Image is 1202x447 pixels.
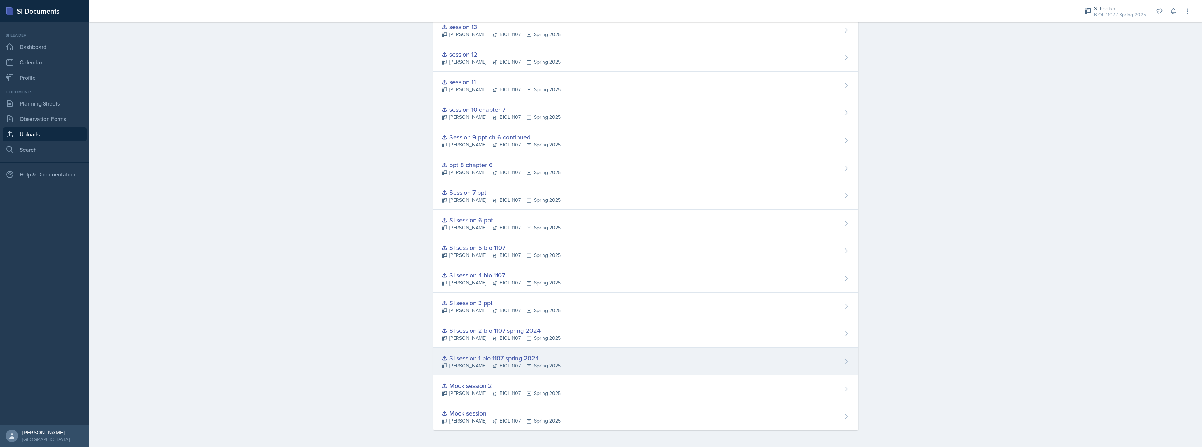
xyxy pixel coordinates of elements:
div: Si leader [1094,4,1146,13]
a: Calendar [3,55,87,69]
a: ppt 8 chapter 6 [PERSON_NAME]BIOL 1107Spring 2025 [433,154,858,182]
div: Documents [3,89,87,95]
a: Profile [3,71,87,85]
a: SI session 3 ppt [PERSON_NAME]BIOL 1107Spring 2025 [433,293,858,320]
a: SI session 5 bio 1107 [PERSON_NAME]BIOL 1107Spring 2025 [433,237,858,265]
div: [PERSON_NAME] BIOL 1107 Spring 2025 [442,362,561,369]
a: session 12 [PERSON_NAME]BIOL 1107Spring 2025 [433,44,858,72]
a: session 13 [PERSON_NAME]BIOL 1107Spring 2025 [433,16,858,44]
div: session 12 [442,50,561,59]
a: Dashboard [3,40,87,54]
div: session 11 [442,77,561,87]
div: [PERSON_NAME] BIOL 1107 Spring 2025 [442,169,561,176]
div: Session 7 ppt [442,188,561,197]
div: Help & Documentation [3,167,87,181]
div: [PERSON_NAME] BIOL 1107 Spring 2025 [442,252,561,259]
div: SI session 6 ppt [442,215,561,225]
div: [GEOGRAPHIC_DATA] [22,436,70,443]
a: SI session 2 bio 1107 spring 2024 [PERSON_NAME]BIOL 1107Spring 2025 [433,320,858,348]
div: [PERSON_NAME] BIOL 1107 Spring 2025 [442,141,561,149]
div: [PERSON_NAME] BIOL 1107 Spring 2025 [442,58,561,66]
div: [PERSON_NAME] BIOL 1107 Spring 2025 [442,334,561,342]
a: Search [3,143,87,157]
a: Session 7 ppt [PERSON_NAME]BIOL 1107Spring 2025 [433,182,858,210]
div: SI session 5 bio 1107 [442,243,561,252]
a: Mock session [PERSON_NAME]BIOL 1107Spring 2025 [433,403,858,430]
div: [PERSON_NAME] BIOL 1107 Spring 2025 [442,390,561,397]
a: Planning Sheets [3,96,87,110]
a: Session 9 ppt ch 6 continued [PERSON_NAME]BIOL 1107Spring 2025 [433,127,858,154]
a: SI session 1 bio 1107 spring 2024 [PERSON_NAME]BIOL 1107Spring 2025 [433,348,858,375]
a: SI session 6 ppt [PERSON_NAME]BIOL 1107Spring 2025 [433,210,858,237]
a: Uploads [3,127,87,141]
div: SI session 3 ppt [442,298,561,308]
div: [PERSON_NAME] BIOL 1107 Spring 2025 [442,114,561,121]
div: [PERSON_NAME] BIOL 1107 Spring 2025 [442,196,561,204]
div: session 10 chapter 7 [442,105,561,114]
div: SI session 4 bio 1107 [442,271,561,280]
div: [PERSON_NAME] BIOL 1107 Spring 2025 [442,307,561,314]
div: Mock session [442,409,561,418]
div: SI session 2 bio 1107 spring 2024 [442,326,561,335]
div: Mock session 2 [442,381,561,390]
div: BIOL 1107 / Spring 2025 [1094,11,1146,19]
div: [PERSON_NAME] [22,429,70,436]
div: Si leader [3,32,87,38]
a: Observation Forms [3,112,87,126]
div: [PERSON_NAME] BIOL 1107 Spring 2025 [442,31,561,38]
div: SI session 1 bio 1107 spring 2024 [442,353,561,363]
div: [PERSON_NAME] BIOL 1107 Spring 2025 [442,86,561,93]
div: ppt 8 chapter 6 [442,160,561,170]
div: session 13 [442,22,561,31]
a: Mock session 2 [PERSON_NAME]BIOL 1107Spring 2025 [433,375,858,403]
div: [PERSON_NAME] BIOL 1107 Spring 2025 [442,279,561,287]
div: [PERSON_NAME] BIOL 1107 Spring 2025 [442,224,561,231]
a: session 11 [PERSON_NAME]BIOL 1107Spring 2025 [433,72,858,99]
a: SI session 4 bio 1107 [PERSON_NAME]BIOL 1107Spring 2025 [433,265,858,293]
div: [PERSON_NAME] BIOL 1107 Spring 2025 [442,417,561,425]
div: Session 9 ppt ch 6 continued [442,132,561,142]
a: session 10 chapter 7 [PERSON_NAME]BIOL 1107Spring 2025 [433,99,858,127]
